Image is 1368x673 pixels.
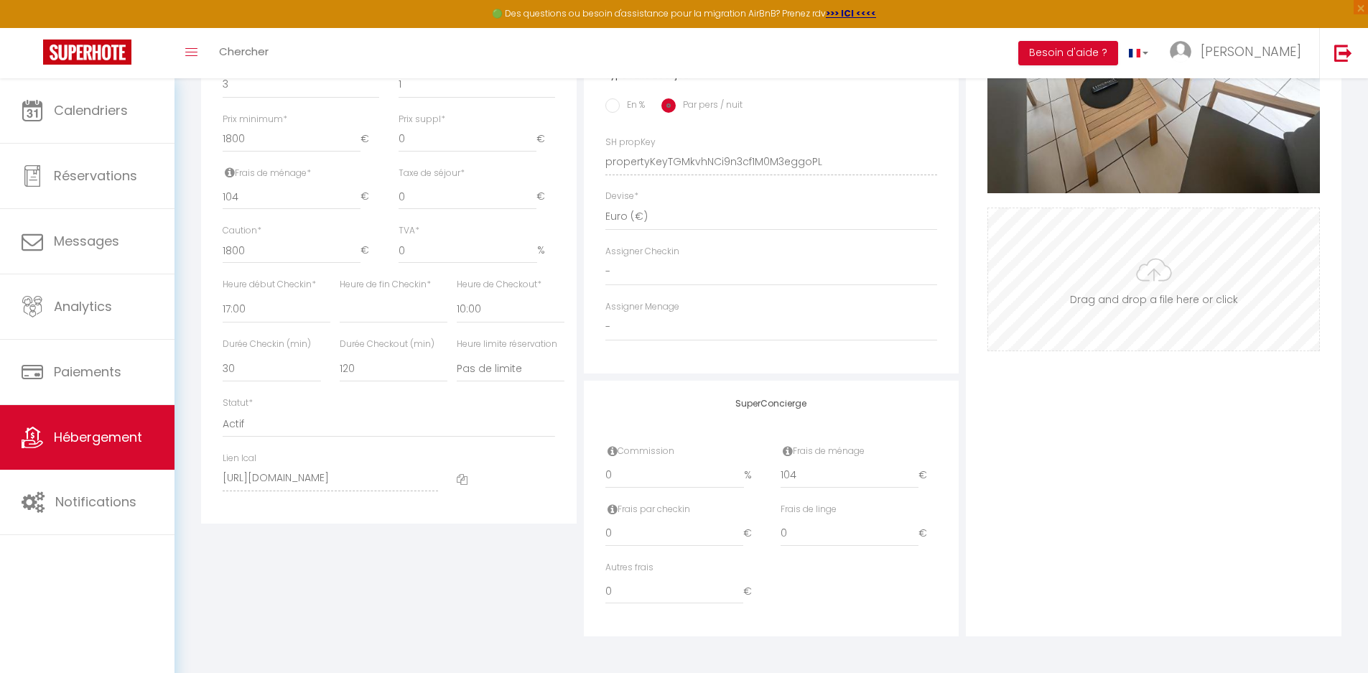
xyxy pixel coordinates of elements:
span: € [360,184,379,210]
span: € [743,521,762,547]
a: ... [PERSON_NAME] [1159,28,1319,78]
button: Besoin d'aide ? [1018,41,1118,65]
label: Frais de ménage [223,167,311,180]
label: Caution [223,224,261,238]
span: € [360,126,379,152]
label: Commission [605,445,674,458]
label: Assigner Checkin [605,245,679,259]
span: Hébergement [54,428,142,446]
label: Prix minimum [223,113,287,126]
span: Paiements [54,363,121,381]
label: Frais par checkin [605,503,690,516]
i: Frais de ménage [783,445,793,457]
label: En % [620,98,645,114]
a: Chercher [208,28,279,78]
span: [PERSON_NAME] [1201,42,1301,60]
label: Lien Ical [223,452,256,465]
span: % [744,463,762,488]
label: Prix suppl [399,113,445,126]
span: Notifications [55,493,136,511]
span: € [360,238,379,264]
label: Frais de ménage [781,445,865,458]
h4: SuperConcierge [605,399,938,409]
label: Heure de Checkout [457,278,541,292]
label: Taxe de séjour [399,167,465,180]
span: € [918,521,937,547]
span: % [537,238,555,264]
span: € [536,184,555,210]
label: Statut [223,396,253,410]
span: Messages [54,232,119,250]
label: Heure de fin Checkin [340,278,431,292]
label: input.concierge_other_fees [605,561,653,575]
img: ... [1170,41,1191,62]
i: Frais de ménage [225,167,235,178]
label: TVA [399,224,419,238]
i: Frais par checkin [608,503,618,515]
label: Devise [605,190,638,203]
img: Super Booking [43,40,131,65]
span: Chercher [219,44,269,59]
span: € [536,126,555,152]
label: Heure début Checkin [223,278,316,292]
span: € [743,578,762,604]
span: Calendriers [54,101,128,119]
label: Par pers / nuit [676,98,743,114]
label: Heure limite réservation [457,338,557,351]
img: logout [1334,44,1352,62]
i: Commission [608,445,618,457]
h6: Type Taxe de séjour [605,70,938,80]
label: Durée Checkout (min) [340,338,434,351]
label: Frais par checkin [781,503,837,516]
label: Assigner Menage [605,300,679,314]
label: SH propKey [605,136,656,149]
a: >>> ICI <<<< [826,7,876,19]
span: € [918,463,937,488]
span: Réservations [54,167,137,185]
label: Durée Checkin (min) [223,338,311,351]
span: Analytics [54,297,112,315]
